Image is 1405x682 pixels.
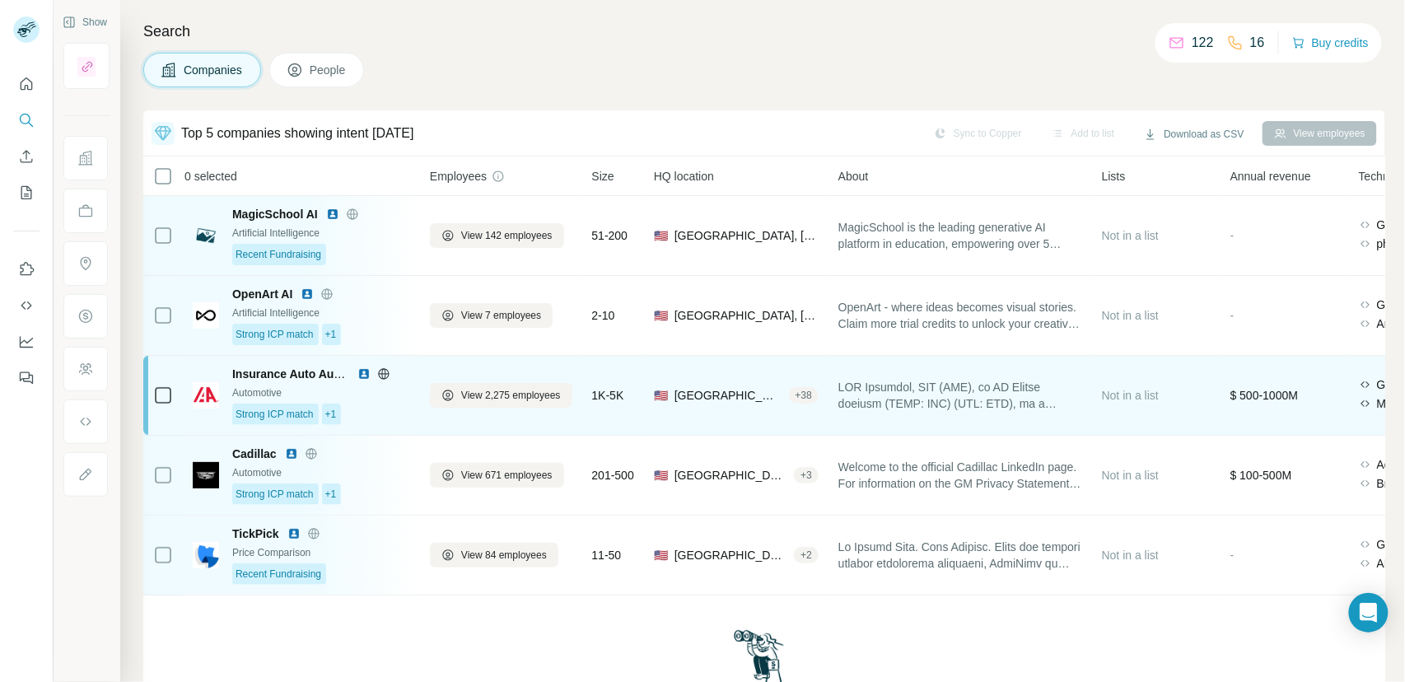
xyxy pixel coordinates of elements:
span: 🇺🇸 [654,467,668,483]
button: Search [13,105,40,135]
button: Use Surfe on LinkedIn [13,255,40,284]
span: 🇺🇸 [654,387,668,404]
h4: Search [143,20,1385,43]
span: [GEOGRAPHIC_DATA], [US_STATE] [674,387,782,404]
span: Not in a list [1102,549,1159,562]
span: MagicSchool AI [232,206,318,222]
button: Show [51,10,119,35]
span: View 671 employees [461,468,553,483]
div: + 3 [794,468,819,483]
span: About [838,168,869,185]
div: Top 5 companies showing intent [DATE] [181,124,414,143]
span: Cadillac [232,446,277,462]
p: 16 [1250,33,1265,53]
div: Artificial Intelligence [232,306,410,320]
span: 1K-5K [592,387,624,404]
button: Feedback [13,363,40,393]
img: LinkedIn logo [326,208,339,221]
div: Automotive [232,385,410,400]
button: Dashboard [13,327,40,357]
span: People [310,62,348,78]
span: - [1230,309,1235,322]
span: 51-200 [592,227,628,244]
span: Lists [1102,168,1126,185]
img: Logo of MagicSchool AI [193,222,219,249]
div: + 38 [789,388,819,403]
button: Download as CSV [1132,122,1255,147]
span: 🇺🇸 [654,307,668,324]
span: - [1230,549,1235,562]
div: Price Comparison [232,545,410,560]
img: LinkedIn logo [301,287,314,301]
span: Strong ICP match [236,407,314,422]
span: 0 selected [184,168,237,185]
span: [GEOGRAPHIC_DATA], [US_STATE] [674,227,819,244]
img: Logo of TickPick [193,542,219,568]
span: [GEOGRAPHIC_DATA], [US_STATE] [674,547,787,563]
span: 2-10 [592,307,615,324]
img: LinkedIn logo [285,447,298,460]
span: 201-500 [592,467,634,483]
span: [GEOGRAPHIC_DATA], [US_STATE] [674,307,819,324]
div: Open Intercom Messenger [1349,593,1389,633]
button: Enrich CSV [13,142,40,171]
span: +1 [325,407,337,422]
span: Not in a list [1102,389,1159,402]
img: Logo of Cadillac [193,462,219,488]
span: MagicSchool is the leading generative AI platform in education, empowering over 5 million educato... [838,219,1082,252]
span: View 7 employees [461,308,541,323]
span: Not in a list [1102,309,1159,322]
span: Lo Ipsumd Sita. Cons Adipisc. Elits doe tempori utlabor etdolorema aliquaeni, AdmiNimv qu nostrud... [838,539,1082,572]
span: +1 [325,487,337,502]
span: Not in a list [1102,469,1159,482]
span: View 2,275 employees [461,388,561,403]
button: Buy credits [1292,31,1369,54]
span: View 142 employees [461,228,553,243]
span: [GEOGRAPHIC_DATA], [US_STATE] [674,467,787,483]
button: View 7 employees [430,303,553,328]
span: HQ location [654,168,714,185]
img: LinkedIn logo [357,367,371,381]
span: Welcome to the official Cadillac LinkedIn page. For information on the GM Privacy Statement, plea... [838,459,1082,492]
div: + 2 [794,548,819,563]
span: OpenArt - where ideas becomes visual stories. Claim more trial credits to unlock your creativity ... [838,299,1082,332]
button: My lists [13,178,40,208]
span: Recent Fundraising [236,247,321,262]
button: View 2,275 employees [430,383,572,408]
button: Quick start [13,69,40,99]
button: View 671 employees [430,463,564,488]
span: Strong ICP match [236,487,314,502]
span: Companies [184,62,244,78]
button: View 84 employees [430,543,558,568]
span: Size [592,168,614,185]
span: 🇺🇸 [654,227,668,244]
span: View 84 employees [461,548,547,563]
span: Recent Fundraising [236,567,321,582]
span: Employees [430,168,487,185]
span: - [1230,229,1235,242]
div: Artificial Intelligence [232,226,410,241]
span: +1 [325,327,337,342]
span: Annual revenue [1230,168,1311,185]
div: Automotive [232,465,410,480]
span: LOR Ipsumdol, SIT (AME), co AD Elitse doeiusm (TEMP: INC) (UTL: ETD), ma a enimadm veniam quisnos... [838,379,1082,412]
img: LinkedIn logo [287,527,301,540]
span: TickPick [232,526,279,542]
button: Use Surfe API [13,291,40,320]
span: Insurance Auto Auctions, Inc. [232,367,394,381]
img: Logo of Insurance Auto Auctions, Inc. [193,382,219,409]
img: Logo of OpenArt AI [193,302,219,329]
p: 122 [1192,33,1214,53]
span: $ 500-1000M [1230,389,1299,402]
span: $ 100-500M [1230,469,1292,482]
span: Strong ICP match [236,327,314,342]
span: 🇺🇸 [654,547,668,563]
button: View 142 employees [430,223,564,248]
span: 11-50 [592,547,622,563]
span: Not in a list [1102,229,1159,242]
span: OpenArt AI [232,286,292,302]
